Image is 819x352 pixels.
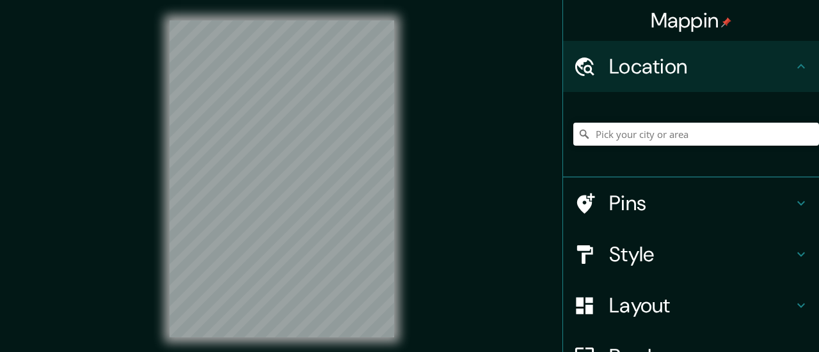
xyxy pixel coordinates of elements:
canvas: Map [170,20,394,337]
h4: Style [609,241,793,267]
h4: Pins [609,190,793,216]
img: pin-icon.png [721,17,731,27]
h4: Mappin [651,8,732,33]
div: Style [563,229,819,280]
div: Location [563,41,819,92]
h4: Location [609,54,793,79]
div: Layout [563,280,819,331]
input: Pick your city or area [573,123,819,146]
h4: Layout [609,293,793,318]
div: Pins [563,178,819,229]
